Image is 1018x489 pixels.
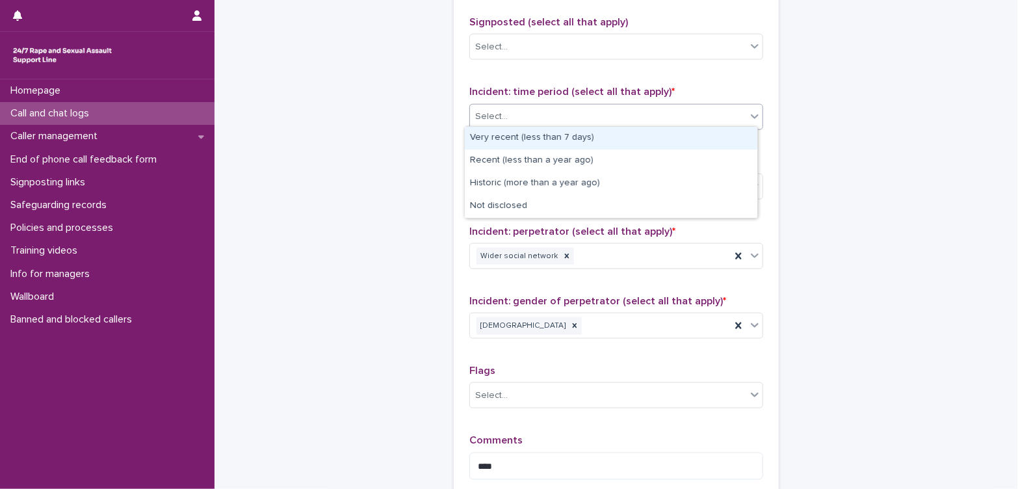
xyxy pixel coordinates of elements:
div: Very recent (less than 7 days) [465,127,757,150]
p: Safeguarding records [5,199,117,211]
span: Incident: time period (select all that apply) [469,86,675,97]
p: Homepage [5,85,71,97]
span: Incident: gender of perpetrator (select all that apply) [469,296,726,306]
p: Info for managers [5,268,100,280]
p: Signposting links [5,176,96,189]
div: Wider social network [476,248,560,265]
p: Call and chat logs [5,107,99,120]
p: Wallboard [5,291,64,303]
div: Not disclosed [465,195,757,218]
div: Recent (less than a year ago) [465,150,757,172]
span: Comments [469,435,523,445]
div: [DEMOGRAPHIC_DATA] [476,317,568,335]
p: Banned and blocked callers [5,313,142,326]
p: Training videos [5,244,88,257]
span: Flags [469,365,495,376]
p: Caller management [5,130,108,142]
img: rhQMoQhaT3yELyF149Cw [10,42,114,68]
div: Historic (more than a year ago) [465,172,757,195]
p: Policies and processes [5,222,124,234]
span: Incident: perpetrator (select all that apply) [469,226,675,237]
span: Signposted (select all that apply) [469,17,628,27]
div: Select... [475,110,508,124]
div: Select... [475,40,508,54]
p: End of phone call feedback form [5,153,167,166]
div: Select... [475,389,508,403]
